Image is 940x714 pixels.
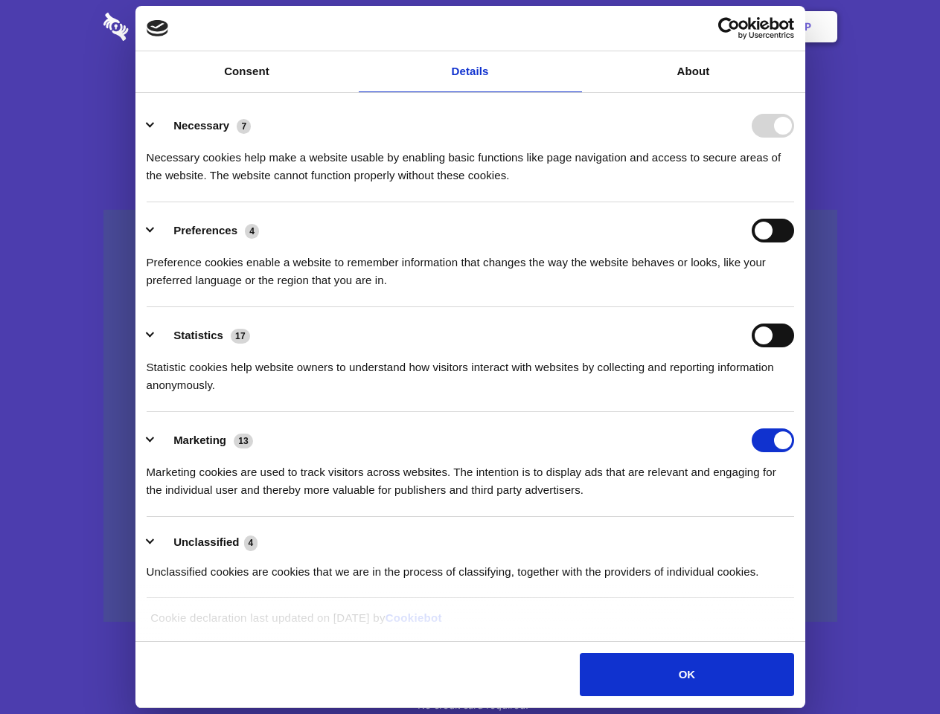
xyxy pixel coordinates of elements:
button: Statistics (17) [147,324,260,347]
a: Login [675,4,740,50]
label: Statistics [173,329,223,341]
label: Marketing [173,434,226,446]
a: Pricing [437,4,502,50]
a: About [582,51,805,92]
img: logo [147,20,169,36]
span: 13 [234,434,253,448]
button: Marketing (13) [147,428,263,452]
button: Preferences (4) [147,219,269,242]
span: 7 [237,119,251,134]
a: Wistia video thumbnail [103,210,837,623]
div: Necessary cookies help make a website usable by enabling basic functions like page navigation and... [147,138,794,184]
button: Necessary (7) [147,114,260,138]
label: Necessary [173,119,229,132]
span: 4 [244,535,258,550]
a: Cookiebot [386,611,442,624]
button: Unclassified (4) [147,533,267,552]
div: Cookie declaration last updated on [DATE] by [139,609,801,638]
a: Details [359,51,582,92]
span: 4 [245,224,259,239]
img: logo-wordmark-white-trans-d4663122ce5f474addd5e946df7df03e33cb6a1c49d2221995e7729f52c070b2.svg [103,13,231,41]
a: Usercentrics Cookiebot - opens in a new window [664,17,794,39]
div: Unclassified cookies are cookies that we are in the process of classifying, together with the pro... [147,552,794,581]
div: Marketing cookies are used to track visitors across websites. The intention is to display ads tha... [147,452,794,499]
div: Statistic cookies help website owners to understand how visitors interact with websites by collec... [147,347,794,394]
a: Contact [604,4,672,50]
iframe: Drift Widget Chat Controller [866,640,922,696]
button: OK [580,653,793,696]
span: 17 [231,329,250,344]
label: Preferences [173,224,237,237]
h1: Eliminate Slack Data Loss. [103,67,837,120]
div: Preference cookies enable a website to remember information that changes the way the website beha... [147,242,794,289]
a: Consent [135,51,359,92]
h4: Auto-redaction of sensitive data, encrypted data sharing and self-destructing private chats. Shar... [103,135,837,184]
